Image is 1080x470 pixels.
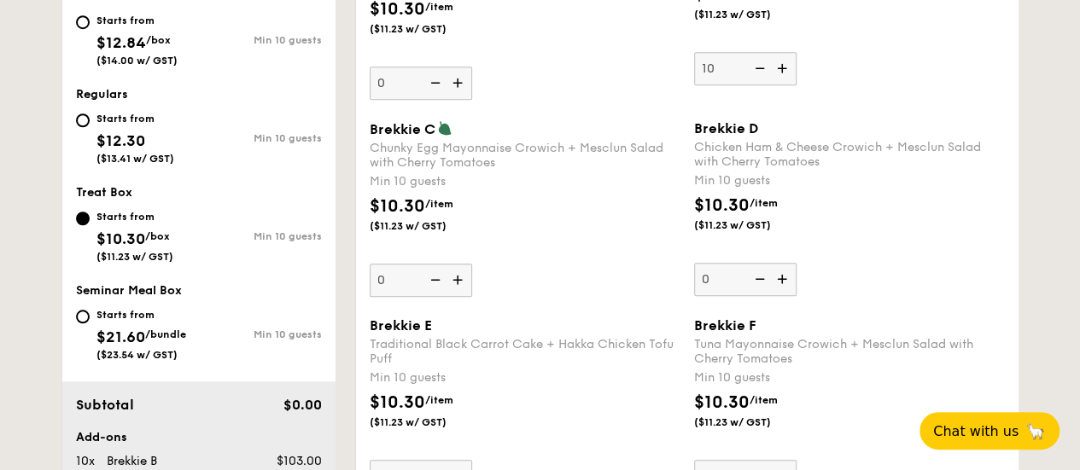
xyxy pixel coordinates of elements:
[96,55,178,67] span: ($14.00 w/ GST)
[750,197,778,209] span: /item
[96,153,174,165] span: ($13.41 w/ GST)
[437,120,452,136] img: icon-vegetarian.fe4039eb.svg
[76,283,182,298] span: Seminar Meal Box
[694,337,1005,366] div: Tuna Mayonnaise Crowich + Mesclun Salad with Cherry Tomatoes
[370,264,472,297] input: Brekkie CChunky Egg Mayonnaise Crowich + Mesclun Salad with Cherry TomatoesMin 10 guests$10.30/it...
[96,349,178,361] span: ($23.54 w/ GST)
[370,369,680,386] div: Min 10 guests
[370,317,432,334] span: Brekkie E
[694,120,758,136] span: Brekkie D
[694,263,797,296] input: Brekkie DChicken Ham & Cheese Crowich + Mesclun Salad with Cherry TomatoesMin 10 guests$10.30/ite...
[694,8,810,21] span: ($11.23 w/ GST)
[370,22,486,36] span: ($11.23 w/ GST)
[370,415,486,429] span: ($11.23 w/ GST)
[145,230,170,242] span: /box
[425,394,453,406] span: /item
[771,263,797,295] img: icon-add.58712e84.svg
[96,14,178,27] div: Starts from
[199,132,322,144] div: Min 10 guests
[96,229,145,248] span: $10.30
[750,394,778,406] span: /item
[933,423,1019,439] span: Chat with us
[694,415,810,429] span: ($11.23 w/ GST)
[76,310,90,323] input: Starts from$21.60/bundle($23.54 w/ GST)Min 10 guests
[76,113,90,127] input: Starts from$12.30($13.41 w/ GST)Min 10 guests
[76,15,90,29] input: Starts from$12.84/box($14.00 w/ GST)Min 10 guests
[694,317,756,334] span: Brekkie F
[694,140,1005,169] div: Chicken Ham & Cheese Crowich + Mesclun Salad with Cherry Tomatoes
[771,52,797,84] img: icon-add.58712e84.svg
[76,397,134,413] span: Subtotal
[96,33,146,52] span: $12.84
[1025,421,1046,441] span: 🦙
[447,67,472,99] img: icon-add.58712e84.svg
[199,328,322,340] div: Min 10 guests
[694,172,1005,189] div: Min 10 guests
[69,453,100,470] div: 10x
[694,369,1005,386] div: Min 10 guests
[96,210,173,223] div: Starts from
[370,141,680,170] div: Chunky Egg Mayonnaise Crowich + Mesclun Salad with Cherry Tomatoes
[919,412,1060,450] button: Chat with us🦙
[425,1,453,13] span: /item
[370,392,425,413] span: $10.30
[370,67,472,100] input: Hearty Scrambled Eggs + Cheesy Chicken Sausage + Baked Mushrooms and TomatoesMin 10 guests$10.30/...
[76,185,132,200] span: Treat Box
[370,196,425,217] span: $10.30
[76,429,322,446] div: Add-ons
[447,264,472,296] img: icon-add.58712e84.svg
[283,397,321,413] span: $0.00
[370,121,435,137] span: Brekkie C
[96,251,173,263] span: ($11.23 w/ GST)
[694,195,750,216] span: $10.30
[199,34,322,46] div: Min 10 guests
[694,218,810,232] span: ($11.23 w/ GST)
[145,328,186,340] span: /bundle
[96,328,145,346] span: $21.60
[96,308,186,322] div: Starts from
[76,87,128,102] span: Regulars
[370,219,486,233] span: ($11.23 w/ GST)
[421,67,447,99] img: icon-reduce.1d2dbef1.svg
[76,212,90,225] input: Starts from$10.30/box($11.23 w/ GST)Min 10 guests
[370,337,680,366] div: Traditional Black Carrot Cake + Hakka Chicken Tofu Puff
[100,453,255,470] div: Brekkie B
[96,131,145,150] span: $12.30
[276,454,321,468] span: $103.00
[745,52,771,84] img: icon-reduce.1d2dbef1.svg
[421,264,447,296] img: icon-reduce.1d2dbef1.svg
[745,263,771,295] img: icon-reduce.1d2dbef1.svg
[425,198,453,210] span: /item
[694,392,750,413] span: $10.30
[146,34,171,46] span: /box
[370,173,680,190] div: Min 10 guests
[96,112,174,125] div: Starts from
[694,52,797,85] input: Purple Rice Loh Mai Kai + 9 Layer Rainbow KuehMin 10 guests$10.30/item($11.23 w/ GST)
[199,230,322,242] div: Min 10 guests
